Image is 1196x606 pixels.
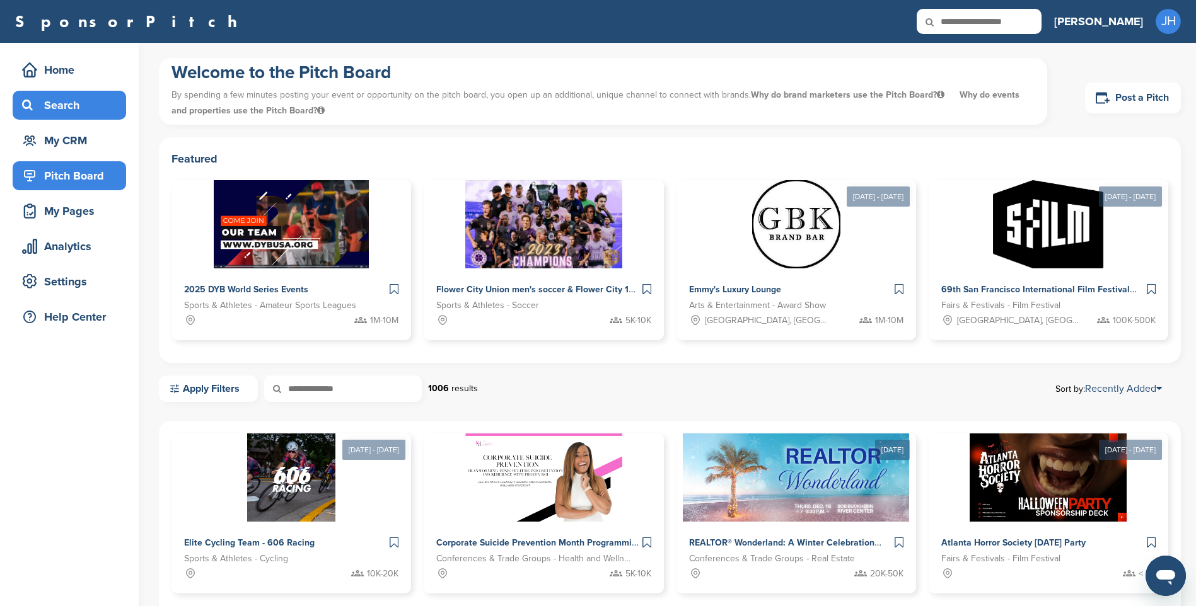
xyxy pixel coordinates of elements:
[676,160,916,340] a: [DATE] - [DATE] Sponsorpitch & Emmy's Luxury Lounge Arts & Entertainment - Award Show [GEOGRAPHIC...
[428,383,449,394] strong: 1006
[13,55,126,84] a: Home
[171,413,411,593] a: [DATE] - [DATE] Sponsorpitch & Elite Cycling Team - 606 Racing Sports & Athletes - Cycling 10K-20K
[436,552,632,566] span: Conferences & Trade Groups - Health and Wellness
[705,314,828,328] span: [GEOGRAPHIC_DATA], [GEOGRAPHIC_DATA]
[342,440,405,460] div: [DATE] - [DATE]
[171,61,1035,84] h1: Welcome to the Pitch Board
[465,433,622,522] img: Sponsorpitch &
[424,433,663,593] a: Sponsorpitch & Corporate Suicide Prevention Month Programming with [PERSON_NAME] Conferences & Tr...
[676,413,916,593] a: [DATE] Sponsorpitch & REALTOR® Wonderland: A Winter Celebration Conferences & Trade Groups - Real...
[1156,9,1181,34] span: JH
[993,180,1103,268] img: Sponsorpitch &
[19,200,126,222] div: My Pages
[13,232,126,261] a: Analytics
[159,375,258,402] a: Apply Filters
[184,299,356,312] span: Sports & Athletes - Amateur Sports Leagues
[941,284,1130,295] span: 69th San Francisco International Film Festival
[1139,567,1156,581] span: < 5K
[13,161,126,190] a: Pitch Board
[214,180,369,268] img: Sponsorpitch &
[19,270,126,293] div: Settings
[19,94,126,117] div: Search
[683,433,909,522] img: Sponsorpitch &
[370,314,398,328] span: 1M-10M
[957,314,1081,328] span: [GEOGRAPHIC_DATA], [GEOGRAPHIC_DATA]
[19,306,126,328] div: Help Center
[19,129,126,152] div: My CRM
[751,89,947,100] span: Why do brand marketers use the Pitch Board?
[367,567,398,581] span: 10K-20K
[752,180,840,268] img: Sponsorpitch &
[689,552,855,566] span: Conferences & Trade Groups - Real Estate
[875,440,910,460] div: [DATE]
[19,235,126,258] div: Analytics
[847,186,910,207] div: [DATE] - [DATE]
[941,537,1086,548] span: Atlanta Horror Society [DATE] Party
[941,299,1060,312] span: Fairs & Festivals - Film Festival
[436,299,539,312] span: Sports & Athletes - Soccer
[184,552,288,566] span: Sports & Athletes - Cycling
[689,284,781,295] span: Emmy's Luxury Lounge
[171,150,1168,168] h2: Featured
[184,537,315,548] span: Elite Cycling Team - 606 Racing
[1099,440,1162,460] div: [DATE] - [DATE]
[171,180,411,340] a: Sponsorpitch & 2025 DYB World Series Events Sports & Athletes - Amateur Sports Leagues 1M-10M
[941,552,1060,566] span: Fairs & Festivals - Film Festival
[19,164,126,187] div: Pitch Board
[171,84,1035,122] p: By spending a few minutes posting your event or opportunity on the pitch board, you open up an ad...
[1085,382,1162,395] a: Recently Added
[13,91,126,120] a: Search
[436,537,734,548] span: Corporate Suicide Prevention Month Programming with [PERSON_NAME]
[970,433,1127,522] img: Sponsorpitch &
[19,59,126,81] div: Home
[451,383,478,394] span: results
[875,314,903,328] span: 1M-10M
[929,413,1168,593] a: [DATE] - [DATE] Sponsorpitch & Atlanta Horror Society [DATE] Party Fairs & Festivals - Film Festi...
[1055,384,1162,394] span: Sort by:
[436,284,711,295] span: Flower City Union men's soccer & Flower City 1872 women's soccer
[1054,8,1143,35] a: [PERSON_NAME]
[13,267,126,296] a: Settings
[870,567,903,581] span: 20K-50K
[465,180,622,268] img: Sponsorpitch &
[1085,83,1181,113] a: Post a Pitch
[424,180,663,340] a: Sponsorpitch & Flower City Union men's soccer & Flower City 1872 women's soccer Sports & Athletes...
[929,160,1168,340] a: [DATE] - [DATE] Sponsorpitch & 69th San Francisco International Film Festival Fairs & Festivals -...
[1113,314,1156,328] span: 100K-500K
[689,299,826,312] span: Arts & Entertainment - Award Show
[689,537,874,548] span: REALTOR® Wonderland: A Winter Celebration
[13,302,126,331] a: Help Center
[625,314,651,328] span: 5K-10K
[1099,186,1162,207] div: [DATE] - [DATE]
[13,197,126,226] a: My Pages
[625,567,651,581] span: 5K-10K
[13,126,126,155] a: My CRM
[15,13,245,30] a: SponsorPitch
[184,284,308,295] span: 2025 DYB World Series Events
[247,433,335,522] img: Sponsorpitch &
[1054,13,1143,30] h3: [PERSON_NAME]
[1146,556,1186,596] iframe: Button to launch messaging window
